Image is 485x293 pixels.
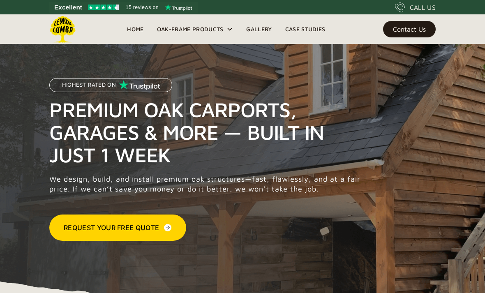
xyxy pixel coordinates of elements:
a: See Lemon Lumba reviews on Trustpilot [49,2,198,13]
a: Highest Rated on [49,78,172,98]
p: We design, build, and install premium oak structures—fast, flawlessly, and at a fair price. If we... [49,174,365,194]
img: Trustpilot 4.5 stars [88,5,119,10]
div: Request Your Free Quote [64,223,159,233]
div: Contact Us [393,26,426,32]
a: CALL US [395,2,436,12]
a: Home [120,23,150,35]
span: 15 reviews on [126,2,159,12]
a: Request Your Free Quote [49,215,186,241]
a: Gallery [240,23,278,35]
a: Contact Us [383,21,436,37]
a: Case Studies [279,23,332,35]
div: Oak-Frame Products [150,14,240,44]
p: Highest Rated on [62,82,116,88]
img: Trustpilot logo [165,4,192,11]
div: Oak-Frame Products [157,24,224,34]
span: Excellent [54,2,82,12]
h1: Premium Oak Carports, Garages & More — Built in Just 1 Week [49,98,365,166]
div: CALL US [410,2,436,12]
